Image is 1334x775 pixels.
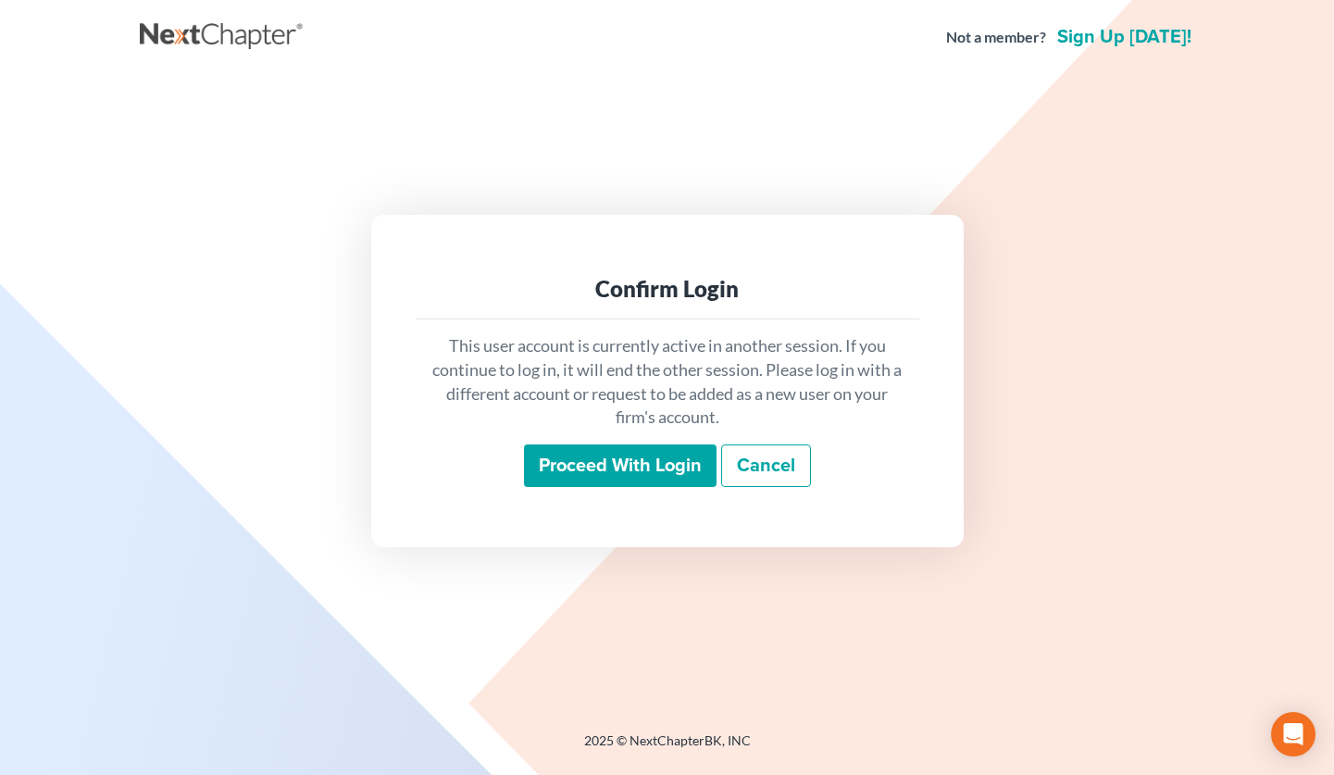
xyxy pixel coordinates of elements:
[721,444,811,487] a: Cancel
[524,444,717,487] input: Proceed with login
[140,731,1195,765] div: 2025 © NextChapterBK, INC
[1271,712,1315,756] div: Open Intercom Messenger
[946,27,1046,48] strong: Not a member?
[430,334,904,430] p: This user account is currently active in another session. If you continue to log in, it will end ...
[430,274,904,304] div: Confirm Login
[1053,28,1195,46] a: Sign up [DATE]!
